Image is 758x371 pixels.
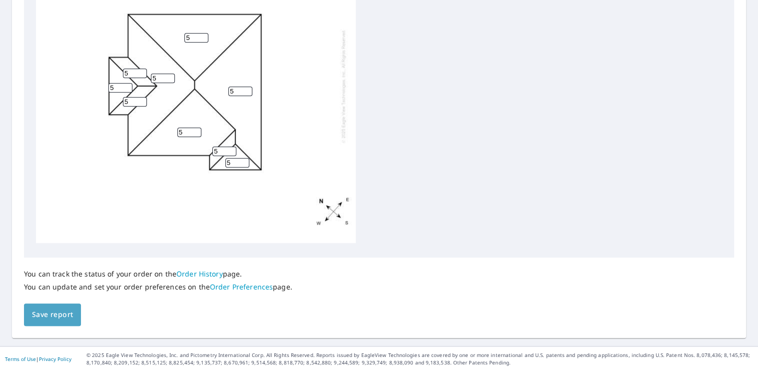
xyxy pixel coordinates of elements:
[24,282,292,291] p: You can update and set your order preferences on the page.
[39,355,71,362] a: Privacy Policy
[24,269,292,278] p: You can track the status of your order on the page.
[210,282,273,291] a: Order Preferences
[32,308,73,321] span: Save report
[86,351,753,366] p: © 2025 Eagle View Technologies, Inc. and Pictometry International Corp. All Rights Reserved. Repo...
[5,356,71,362] p: |
[176,269,223,278] a: Order History
[24,303,81,326] button: Save report
[5,355,36,362] a: Terms of Use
